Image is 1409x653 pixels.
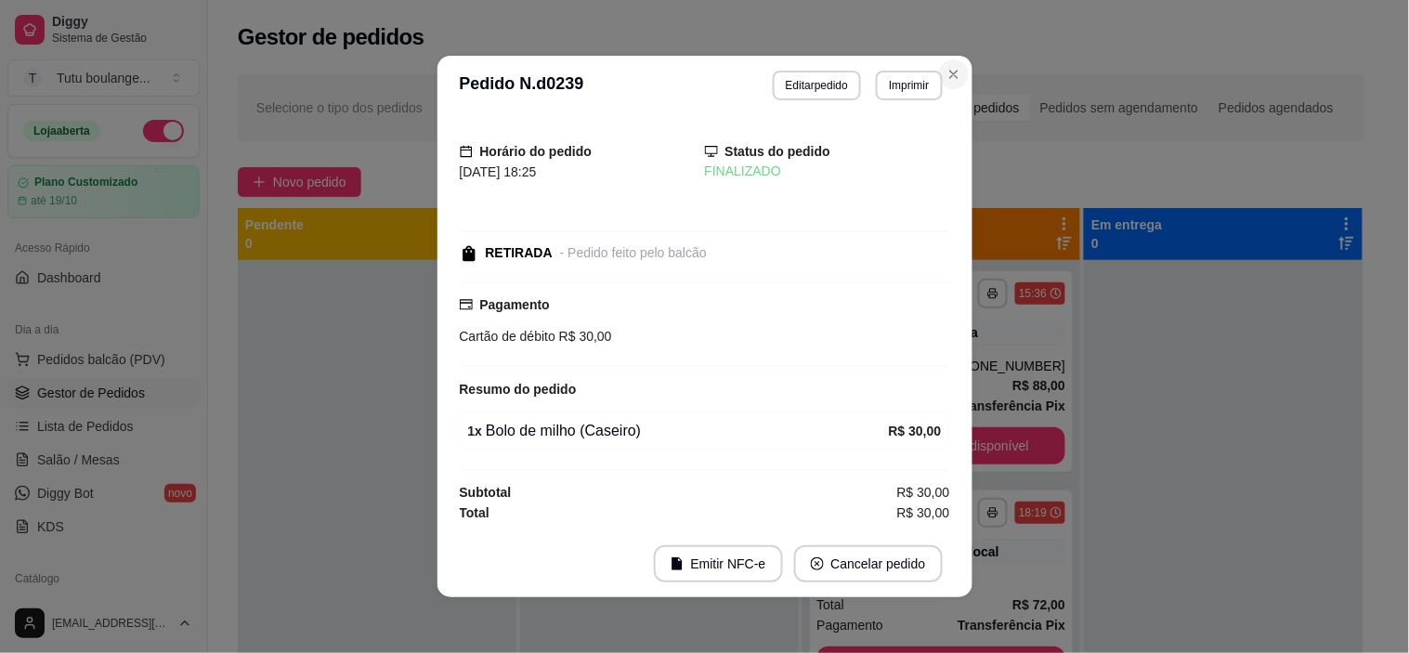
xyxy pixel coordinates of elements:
strong: Status do pedido [725,144,831,159]
strong: Resumo do pedido [460,382,577,397]
span: Cartão de débito [460,329,556,344]
span: close-circle [811,557,824,570]
strong: Horário do pedido [480,144,593,159]
strong: Subtotal [460,485,512,500]
span: desktop [705,145,718,158]
span: R$ 30,00 [555,329,612,344]
strong: R$ 30,00 [889,424,942,438]
strong: Total [460,505,489,520]
button: Imprimir [876,71,942,100]
button: Editarpedido [773,71,861,100]
button: close-circleCancelar pedido [794,545,943,582]
span: credit-card [460,298,473,311]
span: R$ 30,00 [897,503,950,523]
button: Close [939,59,969,89]
div: Bolo de milho (Caseiro) [468,420,889,442]
div: - Pedido feito pelo balcão [560,243,707,263]
span: calendar [460,145,473,158]
strong: 1 x [468,424,483,438]
h3: Pedido N. d0239 [460,71,584,100]
div: FINALIZADO [705,162,950,181]
span: file [671,557,684,570]
span: [DATE] 18:25 [460,164,537,179]
button: fileEmitir NFC-e [654,545,783,582]
strong: Pagamento [480,297,550,312]
span: R$ 30,00 [897,482,950,503]
div: RETIRADA [486,243,553,263]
